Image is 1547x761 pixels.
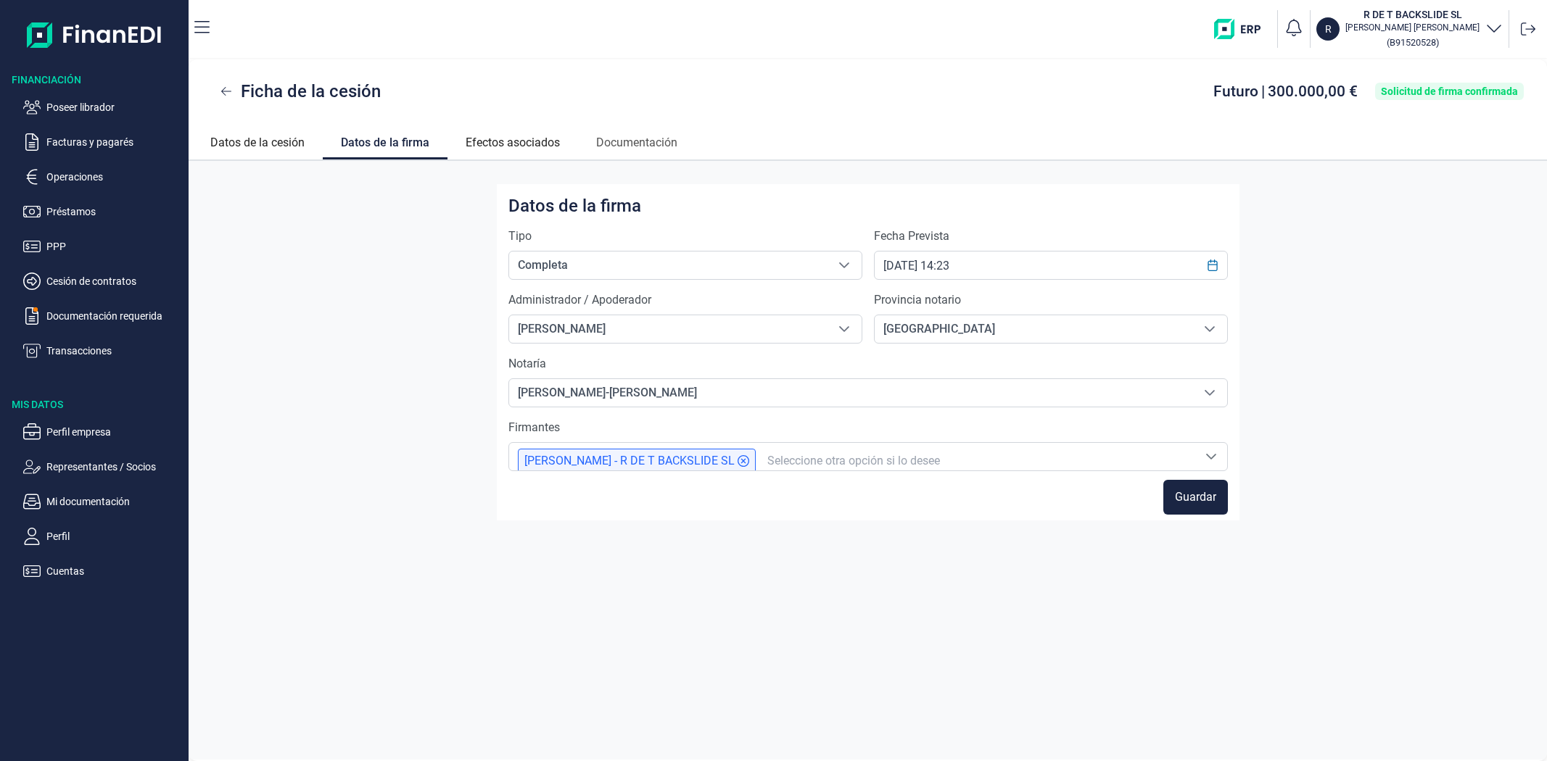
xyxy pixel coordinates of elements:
[874,228,949,245] label: Fecha Prevista
[1214,19,1271,39] img: erp
[23,99,183,116] button: Poseer librador
[46,273,183,290] p: Cesión de contratos
[767,452,1218,470] input: Seleccione otra opción si lo desee
[1316,7,1503,51] button: RR DE T BACKSLIDE SL[PERSON_NAME] [PERSON_NAME](B91520528)
[1387,37,1439,48] small: Copiar cif
[46,493,183,510] p: Mi documentación
[46,133,183,151] p: Facturas y pagarés
[508,228,532,245] label: Tipo
[23,203,183,220] button: Préstamos
[1325,22,1332,36] p: R
[874,251,1228,280] input: dd/mm/aaaa hh:mm
[23,307,183,325] button: Documentación requerida
[508,419,560,436] label: Firmantes
[508,355,546,373] label: Notaría
[46,528,183,545] p: Perfil
[23,273,183,290] button: Cesión de contratos
[1213,84,1358,99] div: |
[23,493,183,510] button: Mi documentación
[192,123,323,158] a: Datos de la cesión
[46,203,183,220] p: Préstamos
[827,251,862,279] div: Seleccione una opción
[509,315,827,343] span: [PERSON_NAME]
[46,238,183,255] p: PPP
[23,133,183,151] button: Facturas y pagarés
[509,379,1192,407] span: [PERSON_NAME]-[PERSON_NAME]
[46,307,183,325] p: Documentación requerida
[46,423,183,441] p: Perfil empresa
[508,291,651,309] label: Administrador / Apoderador
[1381,86,1518,97] div: Solicitud de firma confirmada
[23,458,183,475] button: Representantes / Socios
[46,99,183,116] p: Poseer librador
[46,168,183,186] p: Operaciones
[524,452,735,470] span: [PERSON_NAME] - R DE T BACKSLIDE SL
[46,342,183,359] p: Transacciones
[241,78,381,104] span: Ficha de la cesión
[827,315,862,343] div: Seleccione una opción
[23,342,183,359] button: Transacciones
[27,12,162,58] img: Logo de aplicación
[23,562,183,580] button: Cuentas
[874,291,961,309] label: Provincia notario
[1192,379,1227,407] div: Seleccione una opción
[23,238,183,255] button: PPP
[1163,480,1228,515] button: Guardar
[46,562,183,580] p: Cuentas
[46,458,183,475] p: Representantes / Socios
[509,251,827,279] span: Completa
[1192,315,1227,343] div: Seleccione una provincia
[1175,488,1216,506] span: Guardar
[1213,83,1258,100] span: Futuro
[1199,252,1226,278] button: Choose Date
[447,123,578,158] a: Efectos asociados
[578,123,696,158] a: Documentación
[323,123,447,157] a: Datos de la firma
[1197,444,1225,470] button: Seleccione otra opción si lo desee
[875,315,1192,343] span: [GEOGRAPHIC_DATA]
[23,168,183,186] button: Operaciones
[1268,83,1358,100] span: 300.000,00 €
[1345,7,1480,22] h3: R DE T BACKSLIDE SL
[508,196,1228,216] h1: Datos de la firma
[23,528,183,545] button: Perfil
[1345,22,1480,33] p: [PERSON_NAME] [PERSON_NAME]
[23,423,183,441] button: Perfil empresa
